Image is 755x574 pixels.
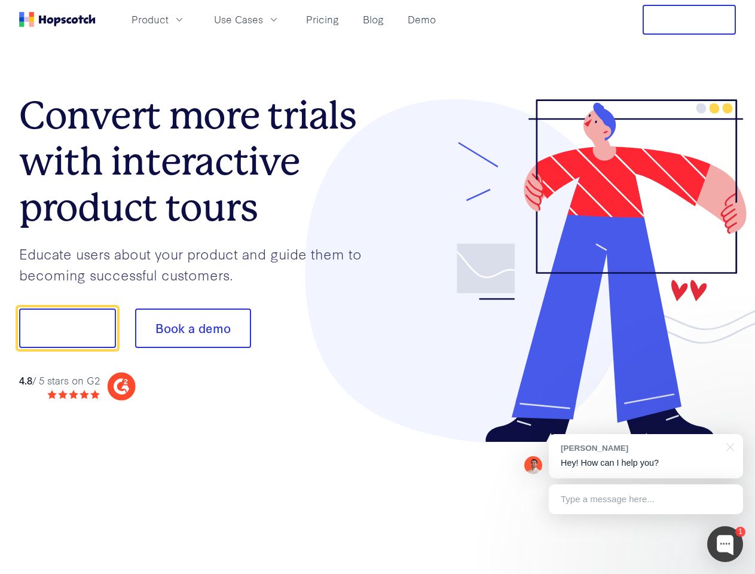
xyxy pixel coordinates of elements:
button: Use Cases [207,10,287,29]
button: Book a demo [135,309,251,348]
a: Pricing [301,10,344,29]
h1: Convert more trials with interactive product tours [19,93,378,230]
a: Blog [358,10,389,29]
button: Free Trial [643,5,736,35]
strong: 4.8 [19,373,32,387]
a: Demo [403,10,441,29]
div: / 5 stars on G2 [19,373,100,388]
div: Type a message here... [549,484,743,514]
div: 1 [735,527,745,537]
a: Home [19,12,96,27]
span: Product [132,12,169,27]
button: Show me! [19,309,116,348]
img: Mark Spera [524,456,542,474]
p: Hey! How can I help you? [561,457,731,469]
span: Use Cases [214,12,263,27]
p: Educate users about your product and guide them to becoming successful customers. [19,243,378,285]
div: [PERSON_NAME] [561,442,719,454]
button: Product [124,10,192,29]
